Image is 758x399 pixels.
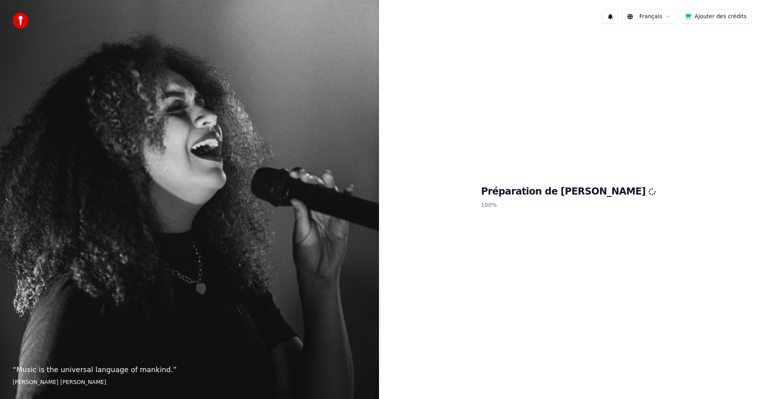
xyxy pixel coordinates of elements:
[680,9,752,24] button: Ajouter des crédits
[481,198,656,212] p: 100 %
[481,185,656,198] h1: Préparation de [PERSON_NAME]
[13,13,28,28] img: youka
[13,364,366,375] p: “ Music is the universal language of mankind. ”
[13,378,366,386] footer: [PERSON_NAME] [PERSON_NAME]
